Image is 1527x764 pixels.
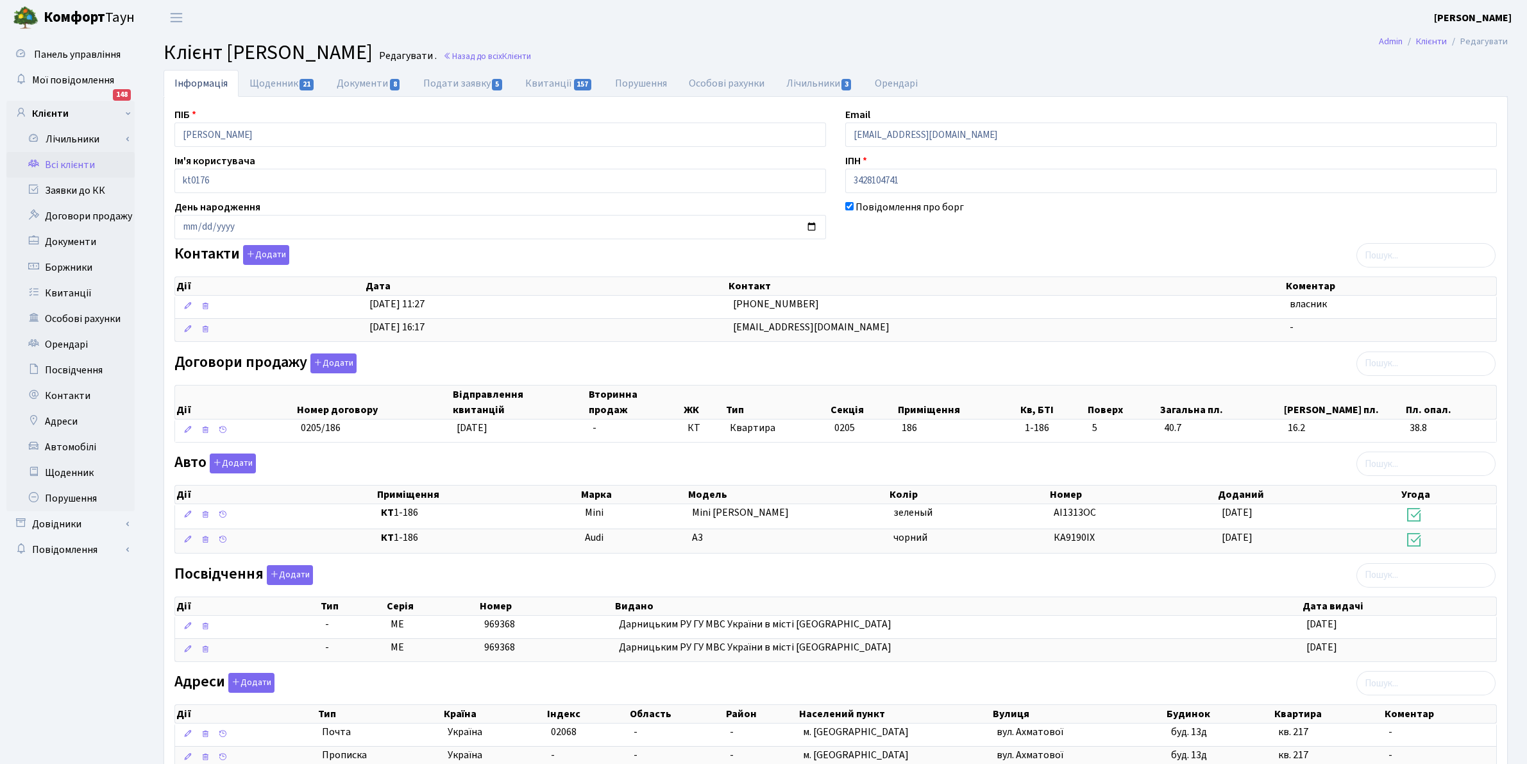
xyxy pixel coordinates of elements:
[6,101,135,126] a: Клієнти
[1054,531,1095,545] span: КА9190IX
[478,597,614,615] th: Номер
[228,673,274,693] button: Адреси
[1306,617,1337,631] span: [DATE]
[1447,35,1508,49] li: Редагувати
[1356,452,1496,476] input: Пошук...
[514,70,603,97] a: Квитанції
[443,705,545,723] th: Країна
[845,107,870,123] label: Email
[678,70,775,97] a: Особові рахунки
[1025,421,1082,436] span: 1-186
[1159,386,1283,419] th: Загальна пл.
[448,748,540,763] span: Україна
[175,597,319,615] th: Дії
[376,486,580,504] th: Приміщення
[239,70,326,97] a: Щоденник
[725,386,829,419] th: Тип
[13,5,38,31] img: logo.png
[240,243,289,266] a: Додати
[1360,28,1527,55] nav: breadcrumb
[307,351,357,373] a: Додати
[1379,35,1403,48] a: Admin
[296,386,451,419] th: Номер договору
[6,229,135,255] a: Документи
[175,386,296,419] th: Дії
[730,748,734,762] span: -
[44,7,105,28] b: Комфорт
[175,486,376,504] th: Дії
[997,748,1063,762] span: вул. Ахматової
[587,386,682,419] th: Вторинна продаж
[893,505,932,520] span: зеленый
[803,748,909,762] span: м. [GEOGRAPHIC_DATA]
[6,42,135,67] a: Панель управління
[551,725,577,739] span: 02068
[1405,386,1496,419] th: Пл. опал.
[451,386,587,419] th: Відправлення квитанцій
[1086,386,1159,419] th: Поверх
[803,725,909,739] span: м. [GEOGRAPHIC_DATA]
[6,255,135,280] a: Боржники
[484,640,515,654] span: 969368
[991,705,1165,723] th: Вулиця
[264,563,313,585] a: Додати
[1273,705,1383,723] th: Квартира
[381,531,575,545] span: 1-186
[1278,748,1308,762] span: кв. 217
[1019,386,1086,419] th: Кв, БТІ
[692,505,789,520] span: Mini [PERSON_NAME]
[1288,421,1399,436] span: 16.2
[1434,11,1512,25] b: [PERSON_NAME]
[175,705,317,723] th: Дії
[546,705,629,723] th: Індекс
[1217,486,1400,504] th: Доданий
[325,640,380,655] span: -
[34,47,121,62] span: Панель управління
[1278,725,1308,739] span: кв. 217
[864,70,929,97] a: Орендарі
[856,199,964,215] label: Повідомлення про борг
[619,640,891,654] span: Дарницьким РУ ГУ МВС України в місті [GEOGRAPHIC_DATA]
[6,357,135,383] a: Посвідчення
[369,297,425,311] span: [DATE] 11:27
[688,421,720,436] span: КТ
[225,671,274,693] a: Додати
[834,421,855,435] span: 0205
[682,386,725,419] th: ЖК
[604,70,678,97] a: Порушення
[174,245,289,265] label: Контакти
[322,748,367,763] span: Прописка
[580,486,687,504] th: Марка
[1222,505,1253,520] span: [DATE]
[1290,320,1294,334] span: -
[174,107,196,123] label: ПІБ
[391,640,404,654] span: МЕ
[174,199,260,215] label: День народження
[1356,671,1496,695] input: Пошук...
[888,486,1049,504] th: Колір
[299,79,314,90] span: 21
[6,409,135,434] a: Адреси
[1171,725,1207,739] span: буд. 13д
[6,460,135,486] a: Щоденник
[376,50,437,62] small: Редагувати .
[301,421,341,435] span: 0205/186
[502,50,531,62] span: Клієнти
[381,505,394,520] b: КТ
[381,531,394,545] b: КТ
[174,353,357,373] label: Договори продажу
[1383,705,1496,723] th: Коментар
[585,531,603,545] span: Audi
[364,277,727,295] th: Дата
[6,511,135,537] a: Довідники
[492,79,502,90] span: 5
[1400,486,1496,504] th: Угода
[412,70,514,97] a: Подати заявку
[164,70,239,97] a: Інформація
[6,67,135,93] a: Мої повідомлення148
[1306,640,1337,654] span: [DATE]
[267,565,313,585] button: Посвідчення
[164,38,373,67] span: Клієнт [PERSON_NAME]
[902,421,917,435] span: 186
[326,70,412,97] a: Документи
